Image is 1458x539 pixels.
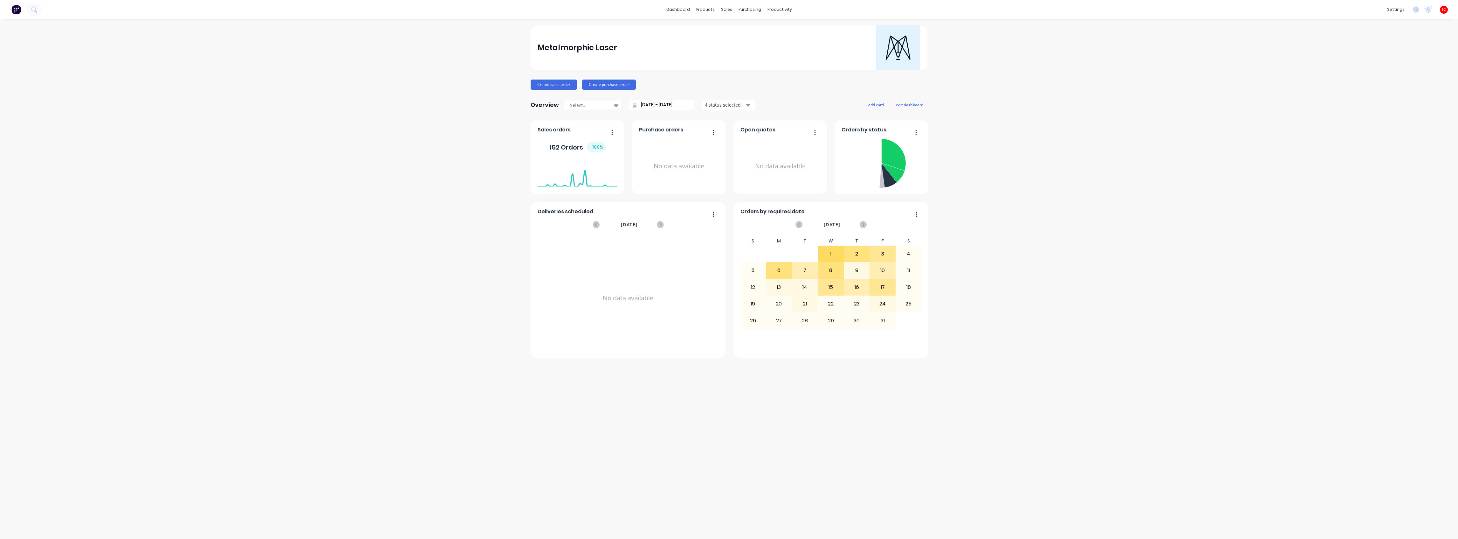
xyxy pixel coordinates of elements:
div: 152 Orders [549,142,606,152]
div: 27 [766,312,792,328]
span: Orders by required date [740,208,805,215]
div: No data available [639,136,719,196]
span: IC [1442,7,1446,12]
div: 17 [870,279,895,295]
div: 11 [896,262,921,278]
div: 16 [844,279,870,295]
div: S [896,236,922,246]
span: [DATE] [824,221,840,228]
div: 7 [792,262,818,278]
div: Overview [531,99,559,111]
div: 19 [740,296,766,312]
span: Orders by status [842,126,886,134]
div: 20 [766,296,792,312]
div: S [740,236,766,246]
div: 28 [792,312,818,328]
button: add card [864,101,888,109]
div: 12 [740,279,766,295]
div: sales [718,5,735,14]
div: T [792,236,818,246]
div: products [693,5,718,14]
span: Purchase orders [639,126,683,134]
span: Sales orders [538,126,571,134]
div: 21 [792,296,818,312]
div: No data available [538,236,719,360]
div: 3 [870,246,895,262]
div: 29 [818,312,843,328]
div: 30 [844,312,870,328]
div: 4 status selected [705,101,745,108]
div: M [766,236,792,246]
button: edit dashboard [892,101,927,109]
div: 6 [766,262,792,278]
div: Metalmorphic Laser [538,41,617,54]
div: 9 [844,262,870,278]
div: 31 [870,312,895,328]
div: 25 [896,296,921,312]
div: + 100 % [587,142,606,152]
span: Open quotes [740,126,775,134]
img: Metalmorphic Laser [876,25,920,70]
div: 4 [896,246,921,262]
div: 1 [818,246,843,262]
span: [DATE] [621,221,637,228]
div: 13 [766,279,792,295]
div: productivity [764,5,795,14]
div: 23 [844,296,870,312]
div: T [844,236,870,246]
a: dashboard [663,5,693,14]
div: 8 [818,262,843,278]
div: settings [1384,5,1408,14]
div: 18 [896,279,921,295]
div: 15 [818,279,843,295]
div: 10 [870,262,895,278]
div: purchasing [735,5,764,14]
div: 2 [844,246,870,262]
div: 24 [870,296,895,312]
div: 22 [818,296,843,312]
button: Create purchase order [582,80,636,90]
button: Create sales order [531,80,577,90]
div: 14 [792,279,818,295]
div: F [870,236,896,246]
div: 5 [740,262,766,278]
img: Factory [11,5,21,14]
div: No data available [740,136,820,196]
button: 4 status selected [701,100,755,110]
div: 26 [740,312,766,328]
span: Deliveries scheduled [538,208,593,215]
div: W [818,236,844,246]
